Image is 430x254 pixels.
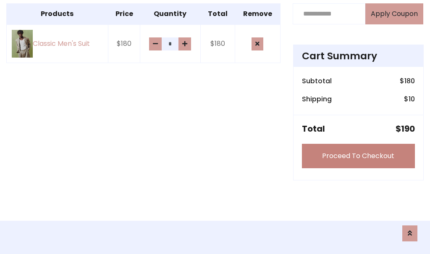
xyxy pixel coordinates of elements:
[302,95,332,103] h6: Shipping
[400,77,415,85] h6: $
[409,94,415,104] span: 10
[12,30,103,58] a: Classic Men's Suit
[302,124,325,134] h5: Total
[302,77,332,85] h6: Subtotal
[108,24,140,63] td: $180
[396,124,415,134] h5: $
[108,3,140,24] th: Price
[404,76,415,86] span: 180
[140,3,200,24] th: Quantity
[404,95,415,103] h6: $
[235,3,280,24] th: Remove
[200,24,235,63] td: $180
[302,144,415,168] a: Proceed To Checkout
[401,123,415,135] span: 190
[7,3,108,24] th: Products
[365,3,423,24] button: Apply Coupon
[200,3,235,24] th: Total
[302,50,415,62] h4: Cart Summary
